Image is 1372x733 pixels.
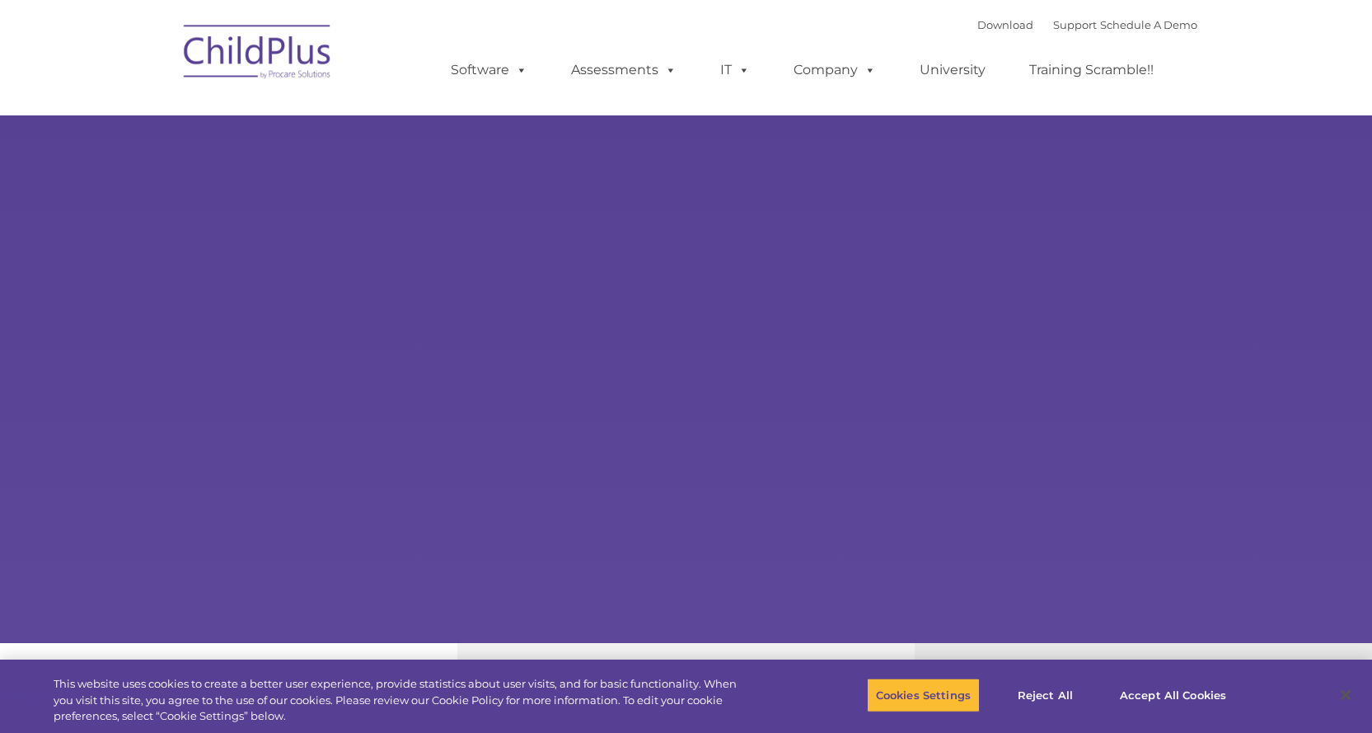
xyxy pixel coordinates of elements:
a: Download [977,18,1033,31]
img: ChildPlus by Procare Solutions [176,13,340,96]
a: Assessments [555,54,693,87]
button: Accept All Cookies [1111,678,1235,712]
div: This website uses cookies to create a better user experience, provide statistics about user visit... [54,676,755,725]
a: IT [704,54,766,87]
a: University [903,54,1002,87]
a: Software [434,54,544,87]
a: Support [1053,18,1097,31]
a: Company [777,54,892,87]
a: Training Scramble!! [1013,54,1170,87]
a: Schedule A Demo [1100,18,1197,31]
button: Close [1328,677,1364,713]
button: Reject All [994,678,1097,712]
font: | [977,18,1197,31]
button: Cookies Settings [867,678,980,712]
